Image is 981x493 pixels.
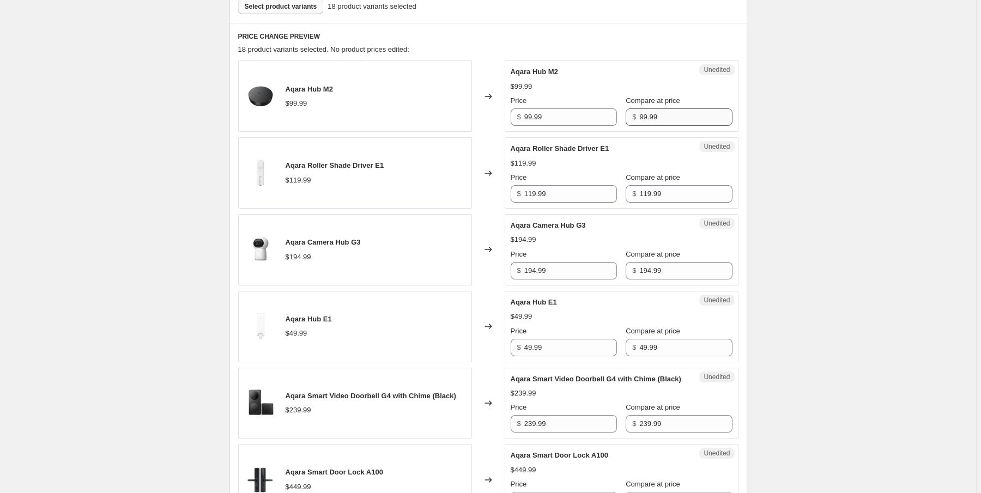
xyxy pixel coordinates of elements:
span: Aqara Hub M2 [286,85,333,93]
div: $449.99 [286,482,311,492]
div: $49.99 [286,328,307,339]
span: Compare at price [626,480,680,488]
span: Aqara Smart Door Lock A100 [286,468,383,476]
img: 1_8a77fe05-fa9b-47c0-9577-b98aa6bbf8b4_80x.png [244,157,277,190]
span: Unedited [704,296,730,305]
div: $119.99 [286,175,311,186]
span: Price [511,96,527,105]
span: Price [511,480,527,488]
span: $ [632,190,636,198]
div: $449.99 [511,465,536,476]
div: $194.99 [511,234,536,245]
span: Aqara Camera Hub G3 [286,238,361,246]
span: $ [517,190,521,198]
span: Aqara Camera Hub G3 [511,221,586,229]
span: $ [632,419,636,428]
span: $ [632,266,636,275]
div: $49.99 [511,311,532,322]
img: 1_80x.png [244,80,277,113]
span: Aqara Smart Video Doorbell G4 with Chime (Black) [286,392,456,400]
span: Aqara Hub E1 [511,298,557,306]
span: Aqara Hub E1 [286,315,332,323]
span: Compare at price [626,327,680,335]
img: 2_bf576a13-4629-40c6-a5aa-9d184c2e67bb_80x.png [244,233,277,266]
span: 18 product variants selected. No product prices edited: [238,45,409,53]
span: Compare at price [626,403,680,411]
div: $239.99 [511,388,536,399]
h6: PRICE CHANGE PREVIEW [238,32,738,41]
span: Unedited [704,449,730,458]
span: Unedited [704,373,730,381]
span: $ [517,419,521,428]
div: $239.99 [286,405,311,416]
span: Compare at price [626,250,680,258]
span: Aqara Hub M2 [511,68,558,76]
span: $ [517,343,521,351]
span: 18 product variants selected [328,1,416,12]
span: Compare at price [626,173,680,181]
div: $99.99 [511,81,532,92]
span: Aqara Smart Video Doorbell G4 with Chime (Black) [511,375,681,383]
span: Price [511,250,527,258]
div: $119.99 [511,158,536,169]
span: Price [511,403,527,411]
span: $ [517,113,521,121]
div: $99.99 [286,98,307,109]
span: Unedited [704,142,730,151]
span: Price [511,173,527,181]
span: Aqara Roller Shade Driver E1 [286,161,384,169]
div: $194.99 [286,252,311,263]
span: Unedited [704,219,730,228]
span: Price [511,327,527,335]
span: $ [632,343,636,351]
img: 1_8ba9802e-a497-499b-ad48-939af0c0201c_80x.png [244,310,277,343]
span: $ [632,113,636,121]
span: Select product variants [245,2,317,11]
span: Compare at price [626,96,680,105]
span: $ [517,266,521,275]
span: Aqara Smart Door Lock A100 [511,451,608,459]
img: 7_6e33fcc7-ede5-4361-84ae-630a5081134b_80x.png [244,387,277,419]
span: Unedited [704,65,730,74]
span: Aqara Roller Shade Driver E1 [511,144,609,153]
